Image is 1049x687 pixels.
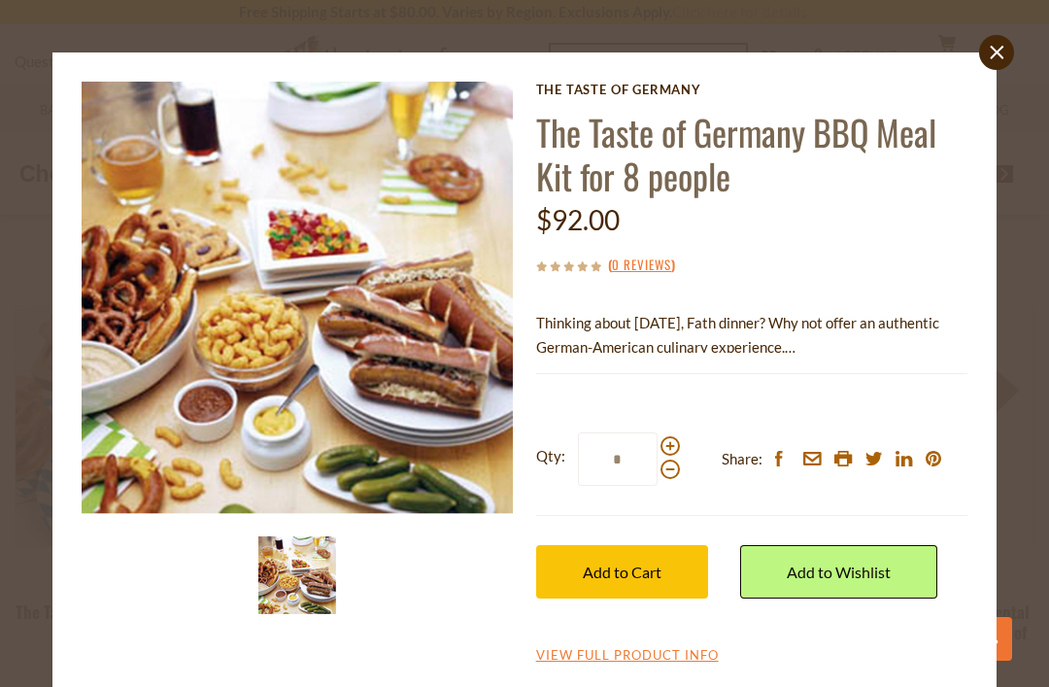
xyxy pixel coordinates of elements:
button: Add to Cart [536,545,708,599]
a: The Taste of Germany [536,82,967,97]
a: 0 Reviews [612,255,671,276]
a: Add to Wishlist [740,545,937,599]
strong: Qty: [536,444,565,468]
span: ( ) [608,255,675,274]
img: The Taste of Germany BBQ Meal Kit for 8 people [82,82,514,514]
span: Add to Cart [583,563,661,581]
a: View Full Product Info [536,647,719,665]
a: The Taste of Germany BBQ Meal Kit for 8 people [536,106,936,201]
input: Qty: [578,432,658,486]
img: The Taste of Germany BBQ Meal Kit for 8 people [258,536,336,614]
span: $92.00 [536,203,620,236]
span: Share: [722,447,762,471]
p: Thinking about [DATE], Fath dinner? Why not offer an authentic German-American culinary experience. [536,311,967,360]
